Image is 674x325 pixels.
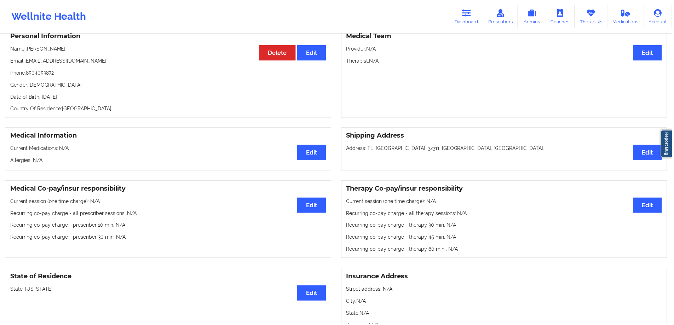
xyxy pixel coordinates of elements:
p: Recurring co-pay charge - all prescriber sessions : N/A [10,210,327,217]
a: Therapists [576,5,609,28]
p: State: N/A [347,310,664,317]
p: Recurring co-pay charge - all therapy sessions : N/A [347,210,664,217]
p: State: [US_STATE] [10,286,327,293]
a: Coaches [547,5,576,28]
h3: Insurance Address [347,273,664,281]
p: Name: [PERSON_NAME] [10,45,327,52]
p: Current Medications: N/A [10,145,327,152]
p: Date of Birth: [DATE] [10,93,327,100]
a: Report Bug [663,130,674,158]
a: Account [645,5,674,28]
p: Allergies: N/A [10,157,327,164]
h3: Personal Information [10,32,327,40]
button: Edit [635,198,664,213]
p: Provider: N/A [347,45,664,52]
p: Recurring co-pay charge - therapy 60 min : N/A [347,246,664,253]
h3: State of Residence [10,273,327,281]
h3: Medical Co-pay/insur responsibility [10,185,327,193]
p: Therapist: N/A [347,57,664,64]
h3: Medical Team [347,32,664,40]
p: Recurring co-pay charge - therapy 45 min : N/A [347,234,664,241]
button: Edit [635,45,664,60]
a: Admins [519,5,547,28]
a: Prescribers [485,5,520,28]
button: Edit [298,145,327,160]
button: Edit [298,198,327,213]
h3: Therapy Co-pay/insur responsibility [347,185,664,193]
p: Recurring co-pay charge - prescriber 10 min : N/A [10,222,327,229]
h3: Medical Information [10,132,327,140]
p: City: N/A [347,298,664,305]
a: Medications [609,5,646,28]
a: Dashboard [451,5,485,28]
p: Country Of Residence: [GEOGRAPHIC_DATA] [10,105,327,112]
p: Phone: 8504053872 [10,69,327,76]
p: Email: [EMAIL_ADDRESS][DOMAIN_NAME] [10,57,327,64]
button: Edit [635,145,664,160]
p: Recurring co-pay charge - therapy 30 min : N/A [347,222,664,229]
button: Delete [260,45,296,60]
p: Address: FL, [GEOGRAPHIC_DATA], 32311, [GEOGRAPHIC_DATA], [GEOGRAPHIC_DATA]. [347,145,664,152]
button: Edit [298,286,327,301]
p: Current session (one time charge): N/A [10,198,327,205]
p: Gender: [DEMOGRAPHIC_DATA] [10,81,327,88]
p: Recurring co-pay charge - prescriber 30 min : N/A [10,234,327,241]
p: Street address: N/A [347,286,664,293]
button: Edit [298,45,327,60]
h3: Shipping Address [347,132,664,140]
p: Current session (one time charge): N/A [347,198,664,205]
